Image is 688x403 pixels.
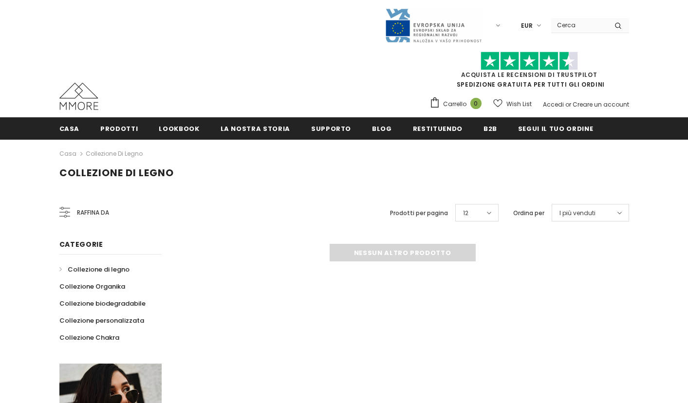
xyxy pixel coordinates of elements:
span: Carrello [443,99,466,109]
a: Collezione Chakra [59,329,119,346]
a: La nostra storia [221,117,290,139]
span: Collezione di legno [59,166,174,180]
a: Collezione di legno [59,261,130,278]
a: Lookbook [159,117,199,139]
a: Accedi [543,100,564,109]
span: Lookbook [159,124,199,133]
a: Collezione di legno [86,149,143,158]
span: Collezione personalizzata [59,316,144,325]
a: Wish List [493,95,532,112]
span: Collezione Chakra [59,333,119,342]
span: 0 [470,98,482,109]
span: Collezione Organika [59,282,125,291]
span: I più venduti [559,208,595,218]
span: Segui il tuo ordine [518,124,593,133]
a: Blog [372,117,392,139]
span: supporto [311,124,351,133]
span: SPEDIZIONE GRATUITA PER TUTTI GLI ORDINI [429,56,629,89]
span: B2B [483,124,497,133]
img: Javni Razpis [385,8,482,43]
a: Collezione personalizzata [59,312,144,329]
span: Prodotti [100,124,138,133]
a: supporto [311,117,351,139]
span: Blog [372,124,392,133]
a: Carrello 0 [429,97,486,111]
span: Raffina da [77,207,109,218]
a: Acquista le recensioni di TrustPilot [461,71,597,79]
span: Categorie [59,239,103,249]
a: Collezione Organika [59,278,125,295]
span: or [565,100,571,109]
a: Casa [59,117,80,139]
a: Casa [59,148,76,160]
label: Prodotti per pagina [390,208,448,218]
label: Ordina per [513,208,544,218]
span: Wish List [506,99,532,109]
span: Restituendo [413,124,463,133]
a: Restituendo [413,117,463,139]
a: Segui il tuo ordine [518,117,593,139]
a: Creare un account [573,100,629,109]
a: Javni Razpis [385,21,482,29]
a: Collezione biodegradabile [59,295,146,312]
img: Fidati di Pilot Stars [481,52,578,71]
span: Casa [59,124,80,133]
input: Search Site [551,18,607,32]
img: Casi MMORE [59,83,98,110]
a: B2B [483,117,497,139]
a: Prodotti [100,117,138,139]
span: La nostra storia [221,124,290,133]
span: Collezione biodegradabile [59,299,146,308]
span: EUR [521,21,533,31]
span: Collezione di legno [68,265,130,274]
span: 12 [463,208,468,218]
